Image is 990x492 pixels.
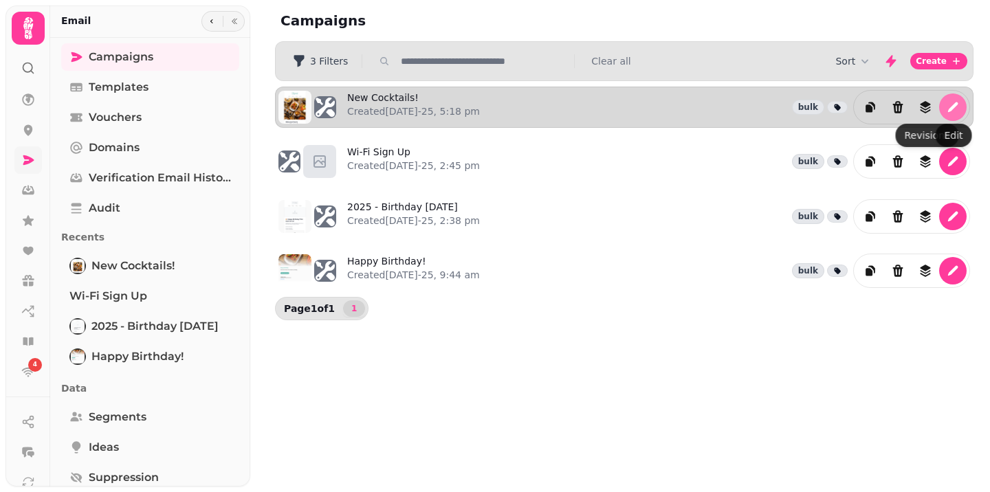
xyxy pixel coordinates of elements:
[61,376,239,401] p: Data
[343,300,365,317] nav: Pagination
[61,252,239,280] a: New Cocktails!New Cocktails!
[912,203,939,230] button: revisions
[939,148,967,175] button: edit
[884,93,912,121] button: Delete
[347,200,480,233] a: 2025 - Birthday [DATE]Created[DATE]-25, 2:38 pm
[310,56,348,66] span: 3 Filters
[89,469,159,486] span: Suppression
[69,288,147,304] span: Wi-Fi Sign Up
[857,148,884,175] button: duplicate
[884,257,912,284] button: Delete
[89,109,142,126] span: Vouchers
[347,91,480,124] a: New Cocktails!Created[DATE]-25, 5:18 pm
[347,159,480,172] p: Created [DATE]-25, 2:45 pm
[939,203,967,230] button: edit
[61,282,239,310] a: Wi-Fi Sign Up
[912,257,939,284] button: revisions
[278,254,311,287] img: aHR0cHM6Ly9zdGFtcGVkZS1zZXJ2aWNlLXByb2QtdGVtcGxhdGUtcHJldmlld3MuczMuZXUtd2VzdC0xLmFtYXpvbmF3cy5jb...
[912,93,939,121] button: revisions
[61,464,239,491] a: Suppression
[14,358,42,385] a: 4
[89,170,231,186] span: Verification email history
[61,74,239,101] a: Templates
[591,54,630,68] button: Clear all
[278,91,311,124] img: aHR0cHM6Ly9zdGFtcGVkZS1zZXJ2aWNlLXByb2QtdGVtcGxhdGUtcHJldmlld3MuczMuZXUtd2VzdC0xLmFtYXpvbmF3cy5jb...
[89,139,140,156] span: Domains
[89,79,148,96] span: Templates
[857,203,884,230] button: duplicate
[347,254,480,287] a: Happy Birthday!Created[DATE]-25, 9:44 am
[835,54,872,68] button: Sort
[912,148,939,175] button: revisions
[347,214,480,227] p: Created [DATE]-25, 2:38 pm
[61,225,239,249] p: Recents
[61,104,239,131] a: Vouchers
[281,50,359,72] button: 3 Filters
[939,257,967,284] button: edit
[61,343,239,370] a: Happy Birthday!Happy Birthday!
[71,320,85,333] img: 2025 - Birthday today
[939,93,967,121] button: edit
[349,304,360,313] span: 1
[280,11,544,30] h2: Campaigns
[91,348,184,365] span: Happy Birthday!
[884,148,912,175] button: Delete
[347,268,480,282] p: Created [DATE]-25, 9:44 am
[792,209,824,224] div: bulk
[347,145,480,178] a: Wi-Fi Sign UpCreated[DATE]-25, 2:45 pm
[91,318,219,335] span: 2025 - Birthday [DATE]
[33,360,37,370] span: 4
[884,203,912,230] button: Delete
[91,258,175,274] span: New Cocktails!
[61,313,239,340] a: 2025 - Birthday today2025 - Birthday [DATE]
[71,350,85,364] img: Happy Birthday!
[61,434,239,461] a: Ideas
[61,43,239,71] a: Campaigns
[936,124,972,147] div: Edit
[910,53,967,69] button: Create
[61,403,239,431] a: Segments
[857,257,884,284] button: duplicate
[89,409,146,425] span: Segments
[347,104,480,118] p: Created [DATE]-25, 5:18 pm
[916,57,947,65] span: Create
[792,154,824,169] div: bulk
[792,100,824,115] div: bulk
[278,302,340,315] p: Page 1 of 1
[278,200,311,233] img: aHR0cHM6Ly9zdGFtcGVkZS1zZXJ2aWNlLXByb2QtdGVtcGxhdGUtcHJldmlld3MuczMuZXUtd2VzdC0xLmFtYXpvbmF3cy5jb...
[61,134,239,161] a: Domains
[71,259,85,273] img: New Cocktails!
[89,200,120,216] span: Audit
[61,164,239,192] a: Verification email history
[343,300,365,317] button: 1
[61,14,91,27] h2: Email
[89,49,153,65] span: Campaigns
[896,124,959,147] div: Revisions
[792,263,824,278] div: bulk
[857,93,884,121] button: duplicate
[61,194,239,222] a: Audit
[89,439,119,456] span: Ideas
